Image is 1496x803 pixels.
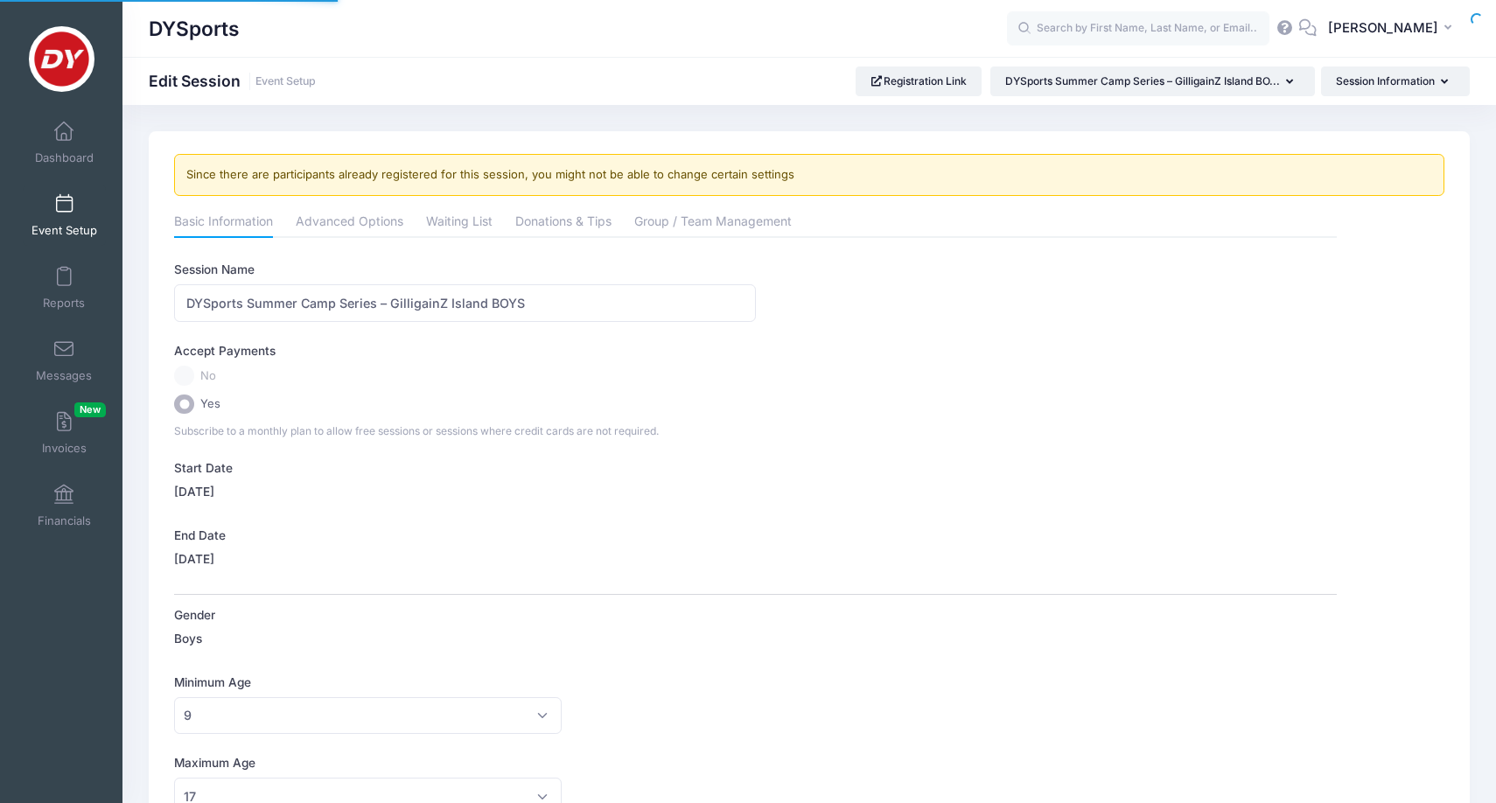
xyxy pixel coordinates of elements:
[42,441,87,456] span: Invoices
[35,150,94,165] span: Dashboard
[29,26,94,92] img: DYSports
[1005,74,1280,87] span: DYSports Summer Camp Series – GilligainZ Island BO...
[149,9,240,49] h1: DYSports
[426,207,493,239] a: Waiting List
[174,754,755,772] label: Maximum Age
[515,207,612,239] a: Donations & Tips
[23,112,106,173] a: Dashboard
[184,706,192,724] span: 9
[174,483,214,500] label: [DATE]
[174,424,659,437] span: Subscribe to a monthly plan to allow free sessions or sessions where credit cards are not required.
[200,395,220,413] span: Yes
[990,66,1315,96] button: DYSports Summer Camp Series – GilligainZ Island BO...
[174,527,755,544] label: End Date
[174,261,755,278] label: Session Name
[1328,18,1438,38] span: [PERSON_NAME]
[38,513,91,528] span: Financials
[174,284,755,322] input: Session Name
[74,402,106,417] span: New
[296,207,403,239] a: Advanced Options
[255,75,316,88] a: Event Setup
[174,154,1444,196] div: Since there are participants already registered for this session, you might not be able to change...
[174,606,755,624] label: Gender
[43,296,85,311] span: Reports
[36,368,92,383] span: Messages
[1321,66,1470,96] button: Session Information
[634,207,792,239] a: Group / Team Management
[149,72,316,90] h1: Edit Session
[23,475,106,536] a: Financials
[174,207,273,239] a: Basic Information
[23,257,106,318] a: Reports
[174,395,194,415] input: Yes
[1317,9,1470,49] button: [PERSON_NAME]
[23,330,106,391] a: Messages
[1007,11,1269,46] input: Search by First Name, Last Name, or Email...
[174,674,755,691] label: Minimum Age
[31,223,97,238] span: Event Setup
[174,697,562,735] span: 9
[856,66,982,96] a: Registration Link
[174,550,214,568] label: [DATE]
[23,185,106,246] a: Event Setup
[174,342,276,360] label: Accept Payments
[174,630,202,647] label: Boys
[200,367,216,385] span: No
[23,402,106,464] a: InvoicesNew
[174,459,755,477] label: Start Date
